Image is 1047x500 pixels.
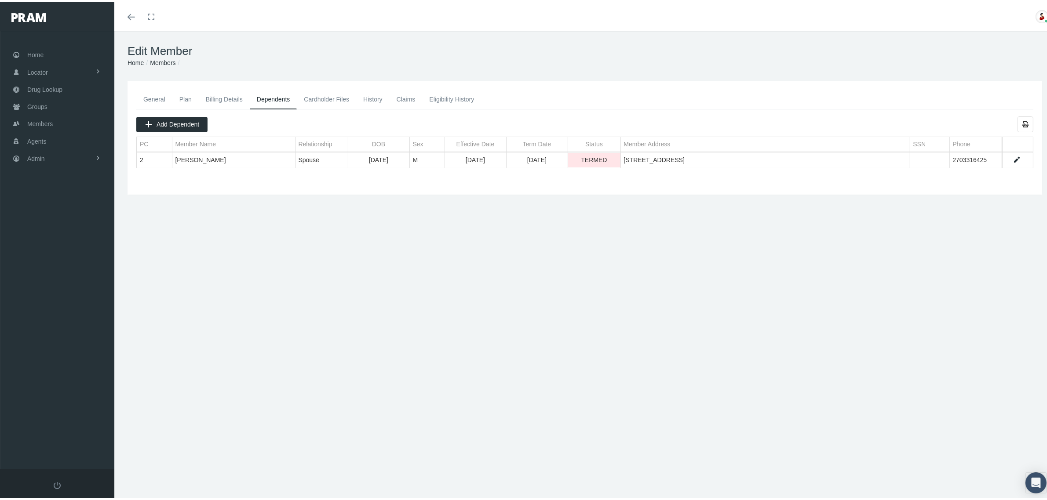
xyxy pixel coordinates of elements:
td: Column Member Address [620,135,910,150]
td: 2703316425 [949,151,1002,166]
td: Column Phone [949,135,1002,150]
a: Billing Details [199,87,250,107]
div: Open Intercom Messenger [1025,470,1047,491]
td: Column Effective Date [445,135,506,150]
a: Eligibility History [422,87,481,107]
td: Column Term Date [506,135,568,150]
td: 2 [137,151,172,166]
span: Admin [27,148,45,165]
span: Agents [27,131,47,148]
a: Members [150,57,175,64]
td: Column Sex [409,135,445,150]
td: [PERSON_NAME] [172,151,295,166]
div: Member Address [624,138,671,146]
a: Cardholder Files [297,87,356,107]
a: History [356,87,390,107]
div: Phone [953,138,970,146]
div: Export all data to Excel [1018,114,1033,130]
a: Dependents [250,87,297,107]
span: Home [27,44,44,61]
div: Sex [413,138,423,146]
td: [DATE] [506,151,568,166]
td: Column Relationship [295,135,348,150]
td: [STREET_ADDRESS] [620,151,910,166]
td: Column DOB [348,135,409,150]
div: DOB [372,138,385,146]
div: Add Dependent [136,115,208,130]
td: [DATE] [445,151,506,166]
a: General [136,87,172,107]
div: Effective Date [456,138,495,146]
a: Home [128,57,144,64]
h1: Edit Member [128,42,1042,56]
td: M [409,151,445,166]
td: Column Status [568,135,620,150]
div: PC [140,138,148,146]
td: Column SSN [910,135,949,150]
div: Relationship [299,138,332,146]
img: PRAM_20_x_78.png [11,11,46,20]
span: Locator [27,62,48,79]
span: Drug Lookup [27,79,62,96]
div: SSN [913,138,926,146]
td: TERMED [568,151,620,166]
div: Term Date [523,138,551,146]
div: Data grid toolbar [136,114,1033,130]
td: Column PC [137,135,172,150]
div: Data grid [136,114,1033,166]
td: Spouse [295,151,348,166]
span: Add Dependent [157,119,199,126]
td: Column Member Name [172,135,295,150]
a: Claims [390,87,423,107]
div: Member Name [175,138,216,146]
div: Status [585,138,603,146]
span: Members [27,113,53,130]
td: [DATE] [348,151,409,166]
span: Groups [27,96,47,113]
a: Edit [1013,154,1021,162]
a: Plan [172,87,199,107]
